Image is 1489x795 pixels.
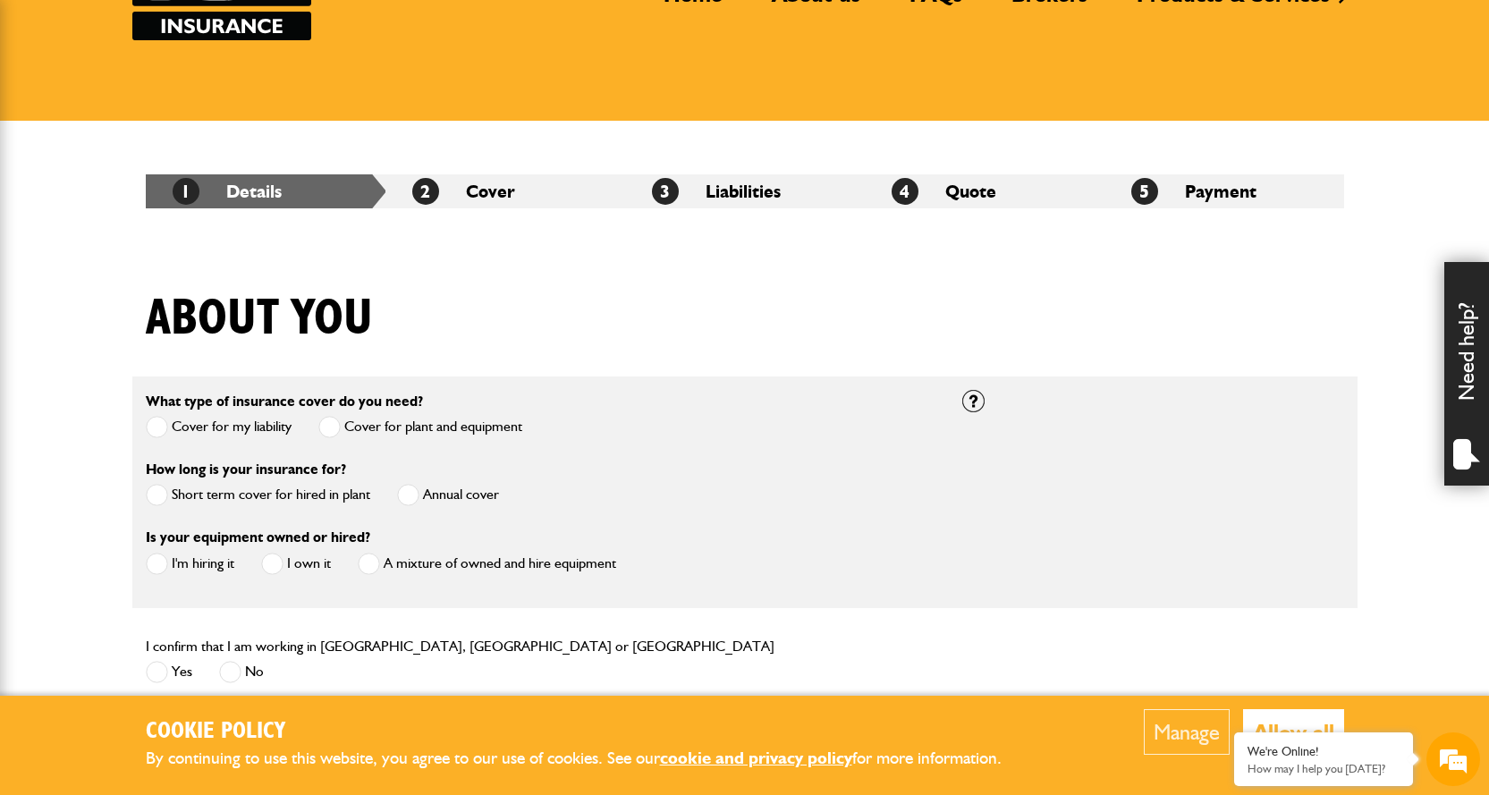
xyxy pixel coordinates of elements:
span: 2 [412,178,439,205]
div: Need help? [1444,262,1489,486]
label: Yes [146,661,192,683]
li: Payment [1104,174,1344,208]
span: 3 [652,178,679,205]
button: Manage [1144,709,1230,755]
label: No [219,661,264,683]
label: A mixture of owned and hire equipment [358,553,616,575]
h1: About you [146,289,373,349]
h2: Cookie Policy [146,718,1031,746]
label: How long is your insurance for? [146,462,346,477]
p: By continuing to use this website, you agree to our use of cookies. See our for more information. [146,745,1031,773]
a: cookie and privacy policy [660,748,852,768]
span: 4 [892,178,918,205]
p: How may I help you today? [1248,762,1400,775]
li: Quote [865,174,1104,208]
button: Allow all [1243,709,1344,755]
span: 5 [1131,178,1158,205]
li: Liabilities [625,174,865,208]
label: Cover for plant and equipment [318,416,522,438]
label: I confirm that I am working in [GEOGRAPHIC_DATA], [GEOGRAPHIC_DATA] or [GEOGRAPHIC_DATA] [146,639,774,654]
span: 1 [173,178,199,205]
li: Details [146,174,385,208]
label: Annual cover [397,484,499,506]
div: We're Online! [1248,744,1400,759]
label: I own it [261,553,331,575]
label: I'm hiring it [146,553,234,575]
label: What type of insurance cover do you need? [146,394,423,409]
label: Cover for my liability [146,416,292,438]
label: Short term cover for hired in plant [146,484,370,506]
label: Is your equipment owned or hired? [146,530,370,545]
li: Cover [385,174,625,208]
